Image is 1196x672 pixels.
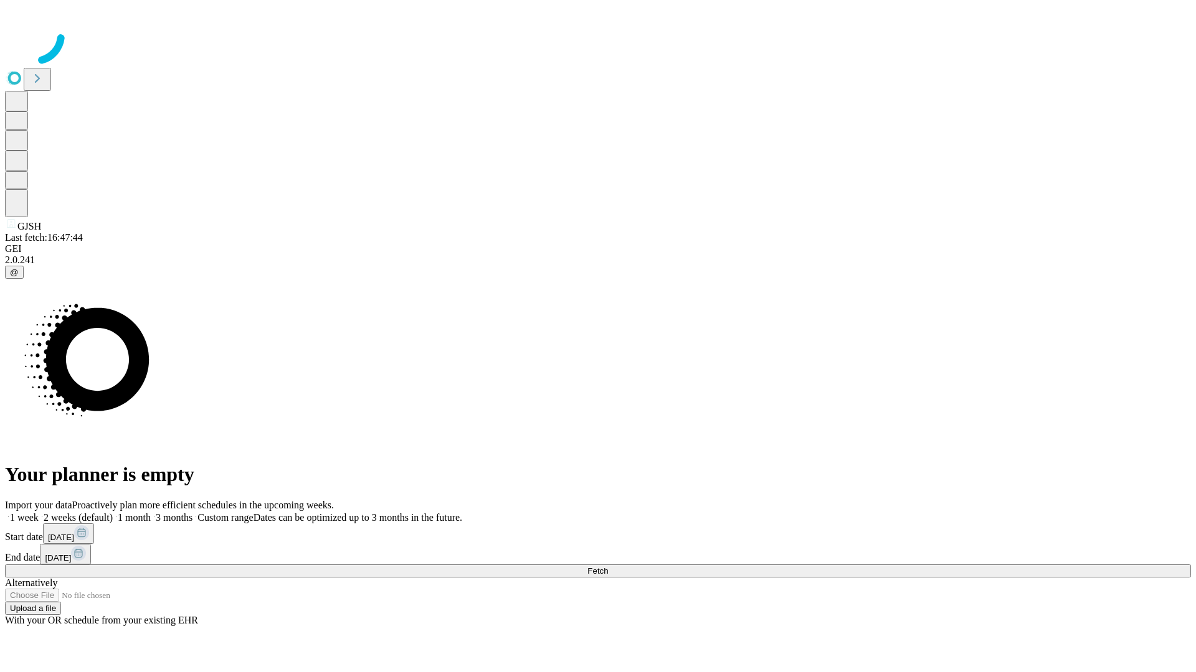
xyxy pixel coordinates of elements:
[43,523,94,544] button: [DATE]
[5,463,1191,486] h1: Your planner is empty
[5,243,1191,254] div: GEI
[44,512,113,523] span: 2 weeks (default)
[5,266,24,279] button: @
[5,254,1191,266] div: 2.0.241
[5,564,1191,577] button: Fetch
[48,533,74,542] span: [DATE]
[5,523,1191,544] div: Start date
[118,512,151,523] span: 1 month
[5,615,198,625] span: With your OR schedule from your existing EHR
[10,268,19,277] span: @
[587,566,608,576] span: Fetch
[5,500,72,510] span: Import your data
[40,544,91,564] button: [DATE]
[17,221,41,231] span: GJSH
[5,577,57,588] span: Alternatively
[72,500,334,510] span: Proactively plan more efficient schedules in the upcoming weeks.
[5,544,1191,564] div: End date
[197,512,253,523] span: Custom range
[156,512,192,523] span: 3 months
[5,602,61,615] button: Upload a file
[10,512,39,523] span: 1 week
[45,553,71,562] span: [DATE]
[5,232,83,243] span: Last fetch: 16:47:44
[254,512,462,523] span: Dates can be optimized up to 3 months in the future.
